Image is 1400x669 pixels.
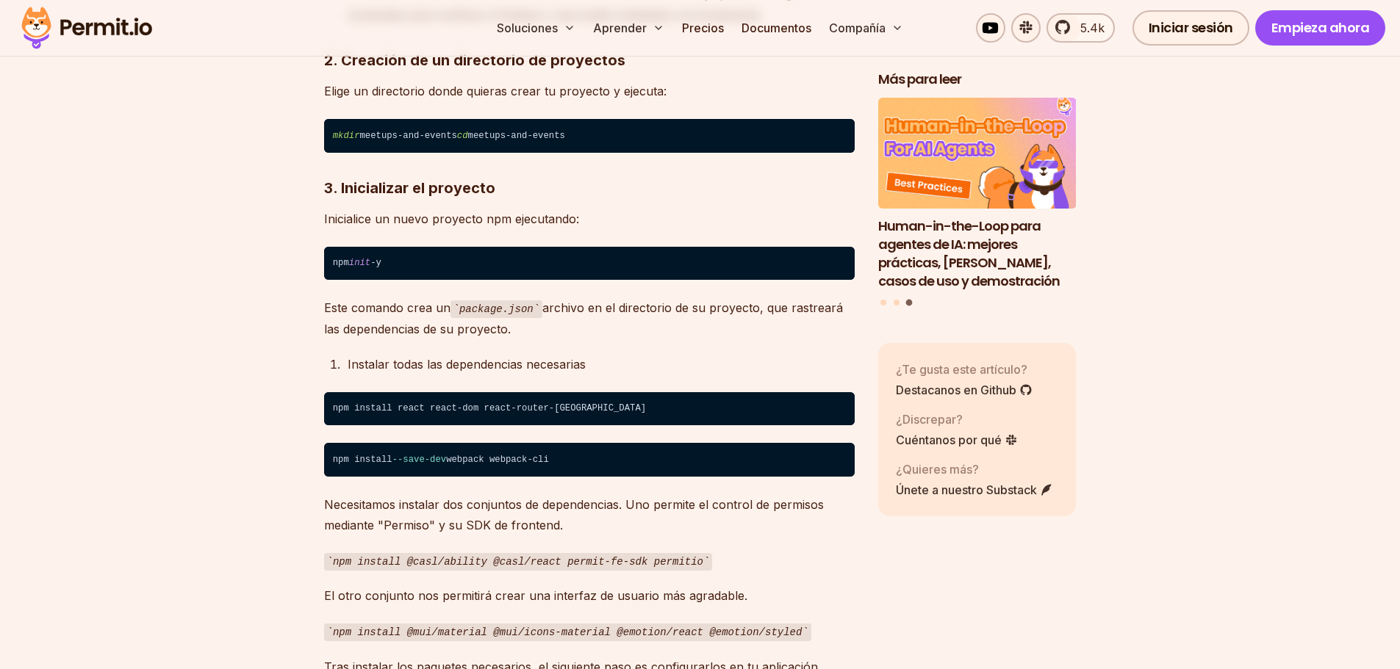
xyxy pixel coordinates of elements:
[878,70,961,88] font: Más para leer
[348,357,586,372] font: Instalar todas las dependencias necesarias
[896,412,963,427] font: ¿Discrepar?
[324,84,667,98] font: Elige un directorio donde quieras crear tu proyecto y ejecuta:
[324,392,855,426] code: npm install react react-dom react-router-[GEOGRAPHIC_DATA]
[682,21,724,35] font: Precios
[392,455,447,465] span: --save-dev
[823,13,909,43] button: Compañía
[497,21,558,35] font: Soluciones
[324,51,625,69] font: 2. Creación de un directorio de proyectos
[1255,10,1386,46] a: Empieza ahora
[1047,13,1115,43] a: 5.4k
[324,623,811,641] code: npm install @mui/material @mui/icons-material @emotion/react @emotion/styled
[587,13,670,43] button: Aprender
[896,362,1027,377] font: ¿Te gusta este artículo?
[324,553,713,571] code: npm install @casl/ability @casl/react permit-fe-sdk permitio
[450,300,543,318] code: package.json
[1271,18,1370,37] font: Empieza ahora
[906,300,913,306] button: Ir a la diapositiva 3
[1132,10,1249,46] a: Iniciar sesión
[324,300,844,336] font: archivo en el directorio de su proyecto, que rastreará las dependencias de su proyecto.
[1080,21,1105,35] font: 5.4k
[324,179,495,197] font: 3. Inicializar el proyecto
[491,13,581,43] button: Soluciones
[878,98,1077,209] img: Human-in-the-Loop para agentes de IA: mejores prácticas, marcos, casos de uso y demostración
[324,211,579,226] font: Inicialice un nuevo proyecto npm ejecutando:
[878,217,1060,289] font: Human-in-the-Loop para agentes de IA: mejores prácticas, [PERSON_NAME], casos de uso y demostración
[880,300,886,305] button: Ir a la diapositiva 1
[593,21,647,35] font: Aprender
[878,98,1077,291] a: Human-in-the-Loop para agentes de IA: mejores prácticas, marcos, casos de uso y demostraciónHuman...
[896,462,979,477] font: ¿Quieres más?
[894,300,900,305] button: Ir a la diapositiva 2
[15,3,159,53] img: Logotipo del permiso
[896,381,1033,399] a: Destacanos en Github
[736,13,817,43] a: Documentos
[829,21,886,35] font: Compañía
[1149,18,1233,37] font: Iniciar sesión
[742,21,811,35] font: Documentos
[457,131,468,141] span: cd
[324,443,855,477] code: npm install webpack webpack-cli
[878,98,1077,308] div: Publicaciones
[878,98,1077,291] li: 3 de 3
[324,497,824,532] font: Necesitamos instalar dos conjuntos de dependencias. Uno permite el control de permisos mediante "...
[349,258,370,268] span: init
[333,131,360,141] span: mkdir
[324,247,855,281] code: npm -y
[676,13,730,43] a: Precios
[324,119,855,153] code: meetups-and-events meetups-and-events
[896,481,1053,499] a: Únete a nuestro Substack
[324,300,450,315] font: Este comando crea un
[896,431,1018,449] a: Cuéntanos por qué
[324,588,747,603] font: El otro conjunto nos permitirá crear una interfaz de usuario más agradable.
